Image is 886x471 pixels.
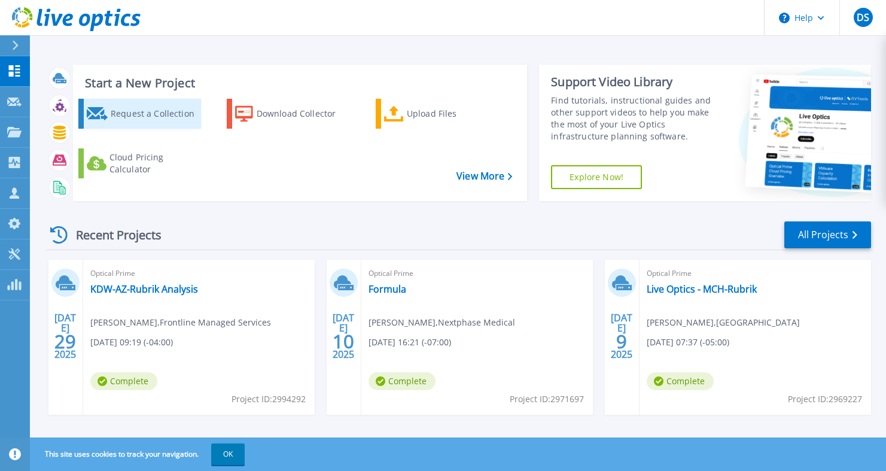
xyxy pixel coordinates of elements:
a: Formula [369,283,406,295]
span: DS [857,13,869,22]
span: Optical Prime [90,267,307,280]
span: [PERSON_NAME] , Frontline Managed Services [90,316,271,329]
div: Download Collector [257,102,347,126]
span: [DATE] 07:37 (-05:00) [647,336,729,349]
span: 29 [54,336,76,347]
a: Cloud Pricing Calculator [78,148,201,178]
span: Project ID: 2971697 [510,393,584,406]
span: [PERSON_NAME] , [GEOGRAPHIC_DATA] [647,316,800,329]
button: OK [211,443,245,465]
div: [DATE] 2025 [332,314,355,358]
div: Find tutorials, instructional guides and other support videos to help you make the most of your L... [551,95,717,142]
div: Cloud Pricing Calculator [109,151,198,175]
span: [DATE] 09:19 (-04:00) [90,336,173,349]
a: KDW-AZ-Rubrik Analysis [90,283,198,295]
a: All Projects [784,221,871,248]
div: Request a Collection [111,102,198,126]
a: View More [456,171,512,182]
span: [DATE] 16:21 (-07:00) [369,336,451,349]
span: Complete [90,372,157,390]
span: Complete [369,372,436,390]
span: This site uses cookies to track your navigation. [33,443,245,465]
span: [PERSON_NAME] , Nextphase Medical [369,316,515,329]
a: Live Optics - MCH-Rubrik [647,283,757,295]
a: Download Collector [227,99,349,129]
span: 9 [616,336,627,347]
span: 10 [333,336,354,347]
span: Project ID: 2969227 [788,393,862,406]
div: Recent Projects [46,220,178,250]
a: Explore Now! [551,165,642,189]
h3: Start a New Project [85,77,511,90]
span: Project ID: 2994292 [232,393,306,406]
span: Optical Prime [647,267,864,280]
div: Support Video Library [551,74,717,90]
div: Upload Files [407,102,495,126]
span: Complete [647,372,714,390]
a: Request a Collection [78,99,201,129]
a: Upload Files [376,99,498,129]
div: [DATE] 2025 [54,314,77,358]
span: Optical Prime [369,267,586,280]
div: [DATE] 2025 [610,314,633,358]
